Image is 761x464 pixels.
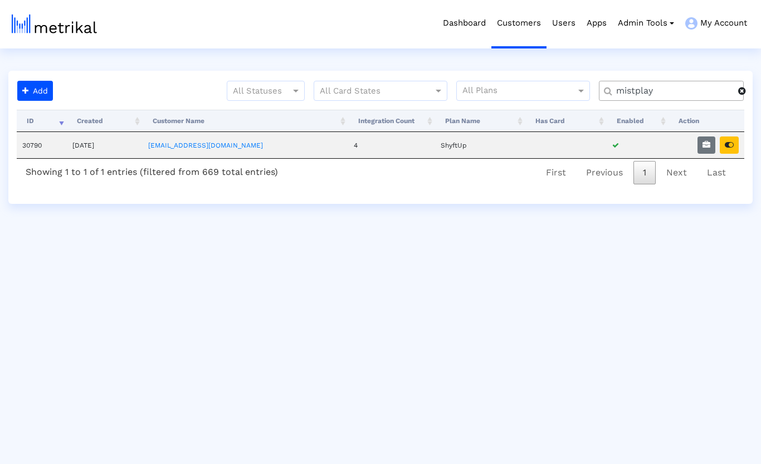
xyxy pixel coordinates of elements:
th: Plan Name: activate to sort column ascending [435,110,525,132]
input: All Plans [462,84,578,99]
th: Created: activate to sort column ascending [67,110,143,132]
th: Enabled: activate to sort column ascending [607,110,669,132]
td: ShyftUp [435,132,525,158]
td: 30790 [17,132,67,158]
img: my-account-menu-icon.png [685,17,697,30]
a: Previous [577,161,632,184]
th: Has Card: activate to sort column ascending [525,110,607,132]
a: [EMAIL_ADDRESS][DOMAIN_NAME] [148,141,263,149]
a: Next [657,161,696,184]
input: All Card States [320,84,421,99]
th: ID: activate to sort column ascending [17,110,67,132]
th: Customer Name: activate to sort column ascending [143,110,349,132]
td: 4 [348,132,435,158]
div: Showing 1 to 1 of 1 entries (filtered from 669 total entries) [17,159,287,182]
a: Last [697,161,735,184]
a: 1 [633,161,656,184]
input: Customer Name [608,85,738,97]
th: Integration Count: activate to sort column ascending [348,110,435,132]
a: First [536,161,575,184]
th: Action [669,110,744,132]
button: Add [17,81,53,101]
img: metrical-logo-light.png [12,14,97,33]
td: [DATE] [67,132,143,158]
